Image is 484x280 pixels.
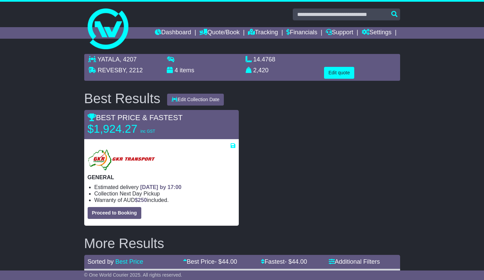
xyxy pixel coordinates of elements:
[88,113,183,122] span: BEST PRICE & FASTEST
[94,197,235,203] li: Warranty of AUD included.
[175,67,178,74] span: 4
[120,191,160,197] span: Next Day Pickup
[88,122,173,136] p: $1,924.27
[94,184,235,190] li: Estimated delivery
[183,258,237,265] a: Best Price- $44.00
[285,258,307,265] span: - $
[88,258,114,265] span: Sorted by
[286,27,317,39] a: Financials
[84,236,400,251] h2: More Results
[88,174,235,181] p: GENERAL
[88,149,157,171] img: GKR: GENERAL
[88,207,141,219] button: Proceed to Booking
[248,27,278,39] a: Tracking
[138,197,147,203] span: 250
[215,258,237,265] span: - $
[253,67,269,74] span: 2,420
[180,67,194,74] span: items
[324,67,354,79] button: Edit quote
[167,94,224,106] button: Edit Collection Date
[115,258,143,265] a: Best Price
[222,258,237,265] span: 44.00
[329,258,380,265] a: Additional Filters
[261,258,307,265] a: Fastest- $44.00
[253,56,275,63] span: 14.4768
[98,67,126,74] span: REVESBY
[326,27,353,39] a: Support
[140,129,155,134] span: inc GST
[81,91,164,106] div: Best Results
[97,56,120,63] span: YATALA
[292,258,307,265] span: 44.00
[84,272,182,278] span: © One World Courier 2025. All rights reserved.
[140,184,182,190] span: [DATE] by 17:00
[126,67,143,74] span: , 2212
[135,197,147,203] span: $
[155,27,191,39] a: Dashboard
[94,190,235,197] li: Collection
[120,56,137,63] span: , 4207
[362,27,392,39] a: Settings
[199,27,239,39] a: Quote/Book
